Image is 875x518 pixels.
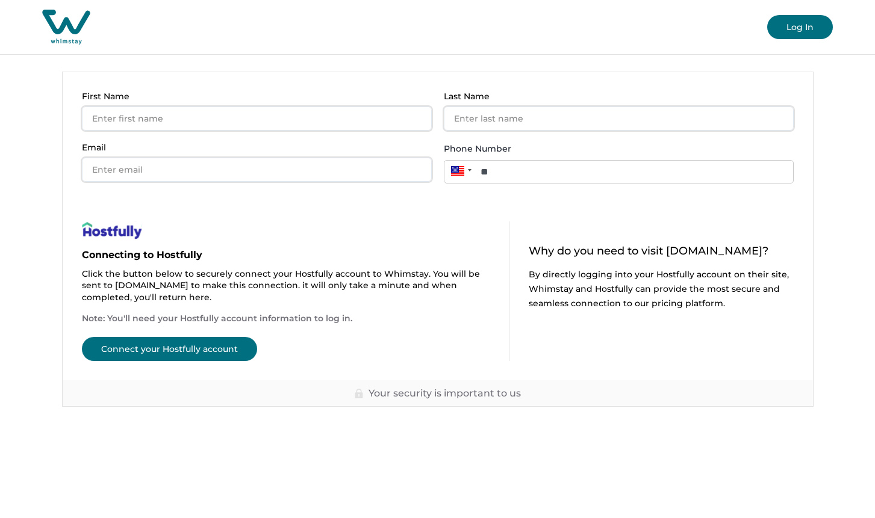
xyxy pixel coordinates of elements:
input: Enter email [82,158,432,182]
label: Phone Number [444,143,786,155]
p: Connecting to Hostfully [82,249,490,261]
input: Enter last name [444,106,794,131]
button: Log In [767,15,833,39]
p: Last Name [444,91,786,102]
p: First Name [82,91,425,102]
input: Enter first name [82,106,432,131]
p: Click the button below to securely connect your Hostfully account to Whimstay. You will be sent t... [82,268,490,304]
img: help-page-image [82,221,142,239]
p: By directly logging into your Hostfully account on their site, Whimstay and Hostfully can provide... [529,267,794,310]
p: Note: You'll need your Hostfully account information to log in. [82,313,490,325]
div: United States: + 1 [444,160,475,181]
p: Your security is important to us [369,387,521,399]
p: Email [82,143,425,153]
img: Whimstay Host [42,10,90,45]
p: Why do you need to visit [DOMAIN_NAME]? [529,245,794,257]
button: Connect your Hostfully account [82,337,257,361]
